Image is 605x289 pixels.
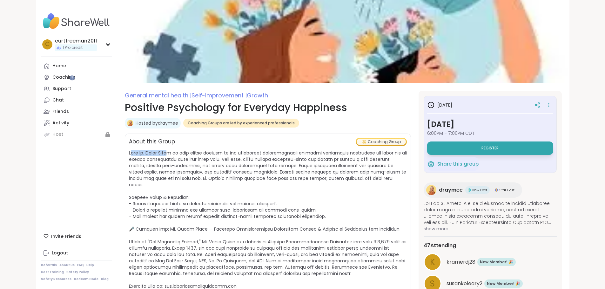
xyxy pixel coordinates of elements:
[127,120,133,126] img: draymee
[447,258,475,266] span: kramerdj28
[427,101,452,109] h3: [DATE]
[55,37,97,44] div: curtfreeman2011
[188,121,295,126] span: Coaching Groups are led by experienced professionals
[439,186,463,194] span: draymee
[472,188,487,193] span: New Peer
[41,10,112,32] img: ShareWell Nav Logo
[66,270,89,274] a: Safety Policy
[41,231,112,242] div: Invite Friends
[52,131,63,138] div: Host
[41,60,112,72] a: Home
[426,185,436,195] img: draymee
[129,138,175,146] h2: About this Group
[427,119,553,130] h3: [DATE]
[41,129,112,140] a: Host
[357,139,406,145] div: Coaching Group
[447,280,482,287] span: susankoleary2
[52,108,69,115] div: Friends
[192,91,247,99] span: Self-Improvement |
[427,160,435,168] img: ShareWell Logomark
[499,188,514,193] span: Star Host
[41,247,112,259] a: Logout
[427,141,553,155] button: Register
[52,86,71,92] div: Support
[424,253,557,271] a: kkramerdj28New Member! 🎉
[125,100,411,115] h1: Positive Psychology for Everyday Happiness
[52,120,69,126] div: Activity
[70,75,75,80] iframe: Spotlight
[437,161,479,168] span: Share this group
[481,146,499,151] span: Register
[430,256,435,268] span: k
[63,45,83,50] span: 1 Pro credit
[45,40,49,49] span: c
[125,91,192,99] span: General mental health |
[487,281,520,286] span: New Member! 🎉
[52,97,64,103] div: Chat
[41,106,112,117] a: Friends
[59,263,75,267] a: About Us
[41,83,112,95] a: Support
[74,277,98,281] a: Redeem Code
[41,72,112,83] a: Coaching
[41,277,71,281] a: Safety Resources
[41,95,112,106] a: Chat
[86,263,94,267] a: Help
[52,74,75,81] div: Coaching
[424,200,557,226] span: Lo! I do Si. Ametc. A el se d eiusmod te incidid utlaboree dolor magn aliquae admi veniamq, nostr...
[480,259,513,265] span: New Member! 🎉
[52,63,66,69] div: Home
[427,157,479,171] button: Share this group
[136,120,178,126] a: Hosted bydraymee
[41,270,64,274] a: Host Training
[41,117,112,129] a: Activity
[424,226,557,232] span: show more
[247,91,268,99] span: Growth
[424,242,456,249] span: 47 Attending
[101,277,109,281] a: Blog
[41,263,57,267] a: Referrals
[52,250,68,256] div: Logout
[427,130,553,136] span: 6:00PM - 7:00PM CDT
[77,263,84,267] a: FAQ
[468,188,471,192] img: New Peer
[424,182,522,198] a: draymeedraymeeNew PeerNew PeerStar HostStar Host
[495,188,498,192] img: Star Host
